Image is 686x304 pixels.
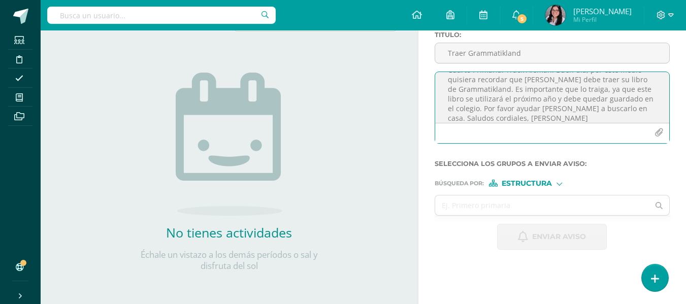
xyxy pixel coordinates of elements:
img: 81ba7c4468dd7f932edd4c72d8d44558.png [545,5,566,25]
input: Busca un usuario... [47,7,276,24]
label: Selecciona los grupos a enviar aviso : [435,160,670,167]
input: Titulo [435,43,669,63]
span: Estructura [502,181,552,186]
input: Ej. Primero primaria [435,195,649,215]
div: [object Object] [489,180,565,187]
span: Mi Perfil [573,15,632,24]
img: no_activities.png [176,73,282,216]
p: Échale un vistazo a los demás períodos o sal y disfruta del sol [127,249,331,272]
label: Titulo : [435,31,670,39]
span: Enviar aviso [532,224,586,249]
span: 5 [516,13,528,24]
h2: No tienes actividades [127,224,331,241]
span: [PERSON_NAME] [573,6,632,16]
button: Enviar aviso [497,224,607,250]
span: Búsqueda por : [435,181,484,186]
textarea: Cuarto Primaria. Track Alemán. Buen día, por este medio quisiera recordar que [PERSON_NAME] debe ... [435,72,669,123]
